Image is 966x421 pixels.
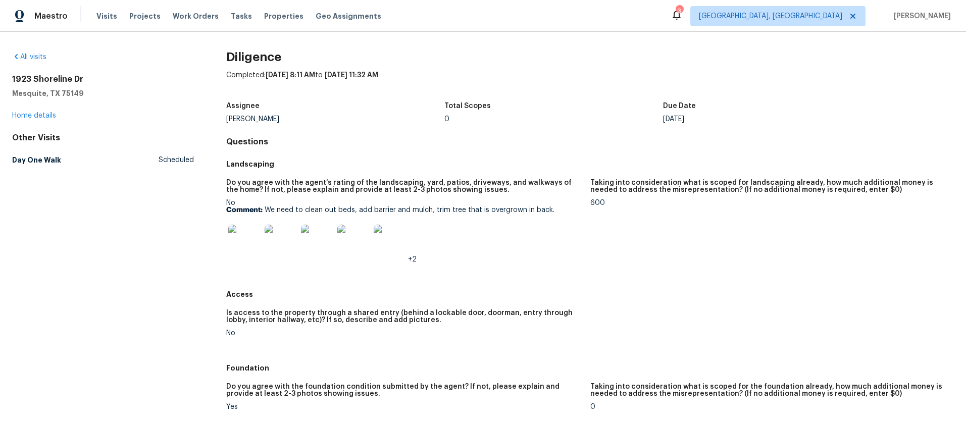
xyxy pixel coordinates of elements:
div: Completed: to [226,70,954,96]
div: Other Visits [12,133,194,143]
span: Work Orders [173,11,219,21]
span: Visits [96,11,117,21]
h5: Is access to the property through a shared entry (behind a lockable door, doorman, entry through ... [226,309,582,324]
div: No [226,330,582,337]
div: 0 [444,116,663,123]
h5: Taking into consideration what is scoped for the foundation already, how much additional money is... [590,383,946,397]
span: Geo Assignments [316,11,381,21]
span: Maestro [34,11,68,21]
div: 600 [590,199,946,206]
span: +2 [408,256,417,263]
div: Yes [226,403,582,410]
h2: 1923 Shoreline Dr [12,74,194,84]
h2: Diligence [226,52,954,62]
span: Tasks [231,13,252,20]
span: Scheduled [159,155,194,165]
h5: Foundation [226,363,954,373]
h5: Taking into consideration what is scoped for landscaping already, how much additional money is ne... [590,179,946,193]
div: [DATE] [663,116,881,123]
div: No [226,199,582,263]
span: [DATE] 8:11 AM [266,72,315,79]
h5: Day One Walk [12,155,61,165]
div: 0 [590,403,946,410]
h5: Assignee [226,102,260,110]
a: All visits [12,54,46,61]
div: 3 [676,6,683,16]
a: Home details [12,112,56,119]
span: [DATE] 11:32 AM [325,72,378,79]
span: Projects [129,11,161,21]
span: Properties [264,11,303,21]
h5: Access [226,289,954,299]
h5: Mesquite, TX 75149 [12,88,194,98]
h4: Questions [226,137,954,147]
div: [PERSON_NAME] [226,116,444,123]
span: [PERSON_NAME] [890,11,951,21]
b: Comment: [226,206,263,214]
h5: Do you agree with the foundation condition submitted by the agent? If not, please explain and pro... [226,383,582,397]
h5: Due Date [663,102,696,110]
p: We need to clean out beds, add barrier and mulch, trim tree that is overgrown in back. [226,206,582,214]
span: [GEOGRAPHIC_DATA], [GEOGRAPHIC_DATA] [699,11,842,21]
a: Day One WalkScheduled [12,151,194,169]
h5: Do you agree with the agent’s rating of the landscaping, yard, patios, driveways, and walkways of... [226,179,582,193]
h5: Landscaping [226,159,954,169]
h5: Total Scopes [444,102,491,110]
